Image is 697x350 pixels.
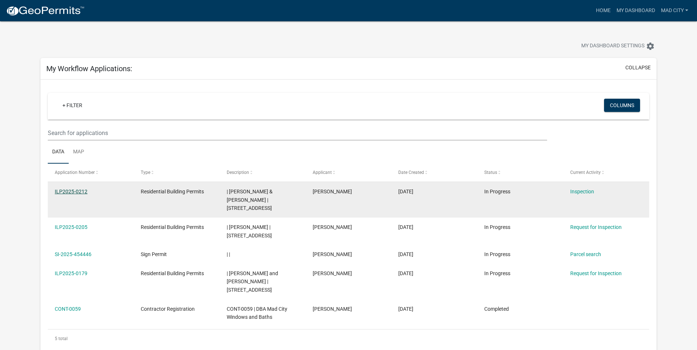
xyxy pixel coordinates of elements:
a: CONT-0059 [55,306,81,312]
a: Home [593,4,614,18]
span: In Progress [484,189,510,194]
span: Contractor Registration [141,306,195,312]
input: Search for applications [48,125,547,141]
i: settings [646,42,655,51]
a: + Filter [57,99,88,112]
span: Application Number [55,170,95,175]
span: Lucus Myers [313,251,352,257]
span: Lucus Myers [313,224,352,230]
button: Columns [604,99,640,112]
a: Parcel search [570,251,601,257]
a: ILP2025-0205 [55,224,87,230]
span: In Progress [484,224,510,230]
span: CONT-0059 | DBA Mad City Windows and Baths [227,306,287,320]
span: 07/24/2025 [398,251,413,257]
span: | | [227,251,230,257]
datatable-header-cell: Date Created [391,164,477,181]
span: Residential Building Permits [141,270,204,276]
span: Lucus Myers [313,306,352,312]
div: 5 total [48,329,649,348]
span: Completed [484,306,509,312]
datatable-header-cell: Status [477,164,563,181]
span: My Dashboard Settings [581,42,644,51]
datatable-header-cell: Applicant [305,164,391,181]
span: | Davis, Keenan & Tashema | 3410 WILDWOOD DR [227,189,273,211]
a: mad city [658,4,691,18]
span: Residential Building Permits [141,224,204,230]
span: Lucus Myers [313,189,352,194]
a: ILP2025-0179 [55,270,87,276]
a: Inspection [570,189,594,194]
a: SI-2025-454446 [55,251,91,257]
button: collapse [625,64,651,72]
a: Request for Inspection [570,224,622,230]
span: Current Activity [570,170,601,175]
a: ILP2025-0212 [55,189,87,194]
a: My Dashboard [614,4,658,18]
span: Sign Permit [141,251,167,257]
a: Request for Inspection [570,270,622,276]
span: 08/13/2025 [398,189,413,194]
a: Data [48,141,69,164]
span: 06/03/2025 [398,270,413,276]
span: In Progress [484,270,510,276]
span: In Progress [484,251,510,257]
button: My Dashboard Settingssettings [575,39,661,53]
datatable-header-cell: Application Number [48,164,134,181]
span: Status [484,170,497,175]
span: 04/01/2025 [398,306,413,312]
h5: My Workflow Applications: [46,64,132,73]
span: Applicant [313,170,332,175]
datatable-header-cell: Type [134,164,220,181]
span: | Felheim, Jeremy C and Brigid | 2610 N ORCHARD RD [227,270,278,293]
span: Description [227,170,249,175]
span: Lucus Myers [313,270,352,276]
span: Residential Building Permits [141,189,204,194]
span: | FITE, SHERRY L | 1128 W PLAINVIEW DR [227,224,272,238]
span: Date Created [398,170,424,175]
a: Map [69,141,89,164]
span: Type [141,170,150,175]
datatable-header-cell: Description [220,164,306,181]
span: 08/08/2025 [398,224,413,230]
datatable-header-cell: Current Activity [563,164,649,181]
